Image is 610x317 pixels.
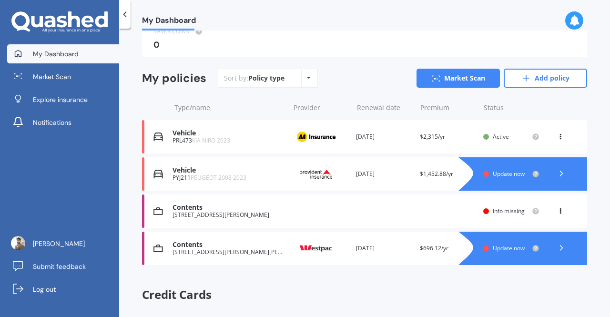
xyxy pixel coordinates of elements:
[356,132,412,142] div: [DATE]
[248,73,285,83] div: Policy type
[493,244,525,252] span: Update now
[493,207,525,215] span: Info missing
[173,129,285,137] div: Vehicle
[191,174,246,182] span: PEUGEOT 2008 2023
[420,103,476,112] div: Premium
[173,241,285,249] div: Contents
[504,69,587,88] a: Add policy
[173,174,285,181] div: PYJ211
[142,288,587,302] span: Credit Cards
[292,165,340,183] img: Provident
[33,285,56,294] span: Log out
[153,244,163,253] img: Contents
[7,67,119,86] a: Market Scan
[493,170,525,178] span: Update now
[192,136,230,144] span: KIA NIRO 2023
[33,239,85,248] span: [PERSON_NAME]
[224,73,285,83] div: Sort by:
[493,133,509,141] span: Active
[173,137,285,144] div: PRL473
[7,257,119,276] a: Submit feedback
[173,249,285,256] div: [STREET_ADDRESS][PERSON_NAME][PERSON_NAME]
[11,236,25,250] img: AOh14GgNaJeWEqTjsetxgLtaz029CY-IKaA4xNYZc_u_jb4=s96-c
[33,49,79,59] span: My Dashboard
[153,206,163,216] img: Contents
[33,95,88,104] span: Explore insurance
[417,69,500,88] a: Market Scan
[356,169,412,179] div: [DATE]
[142,72,206,85] div: My policies
[7,113,119,132] a: Notifications
[292,128,340,146] img: AA
[173,166,285,174] div: Vehicle
[153,27,572,36] div: SAVER COINS
[7,90,119,109] a: Explore insurance
[7,44,119,63] a: My Dashboard
[420,244,448,252] span: $696.12/yr
[174,103,286,112] div: Type/name
[7,234,119,253] a: [PERSON_NAME]
[420,170,453,178] span: $1,452.88/yr
[173,212,285,218] div: [STREET_ADDRESS][PERSON_NAME]
[173,204,285,212] div: Contents
[420,133,445,141] span: $2,315/yr
[292,239,340,257] img: Westpac
[33,72,71,82] span: Market Scan
[153,169,163,179] img: Vehicle
[7,280,119,299] a: Log out
[294,103,349,112] div: Provider
[142,16,196,29] span: My Dashboard
[357,103,413,112] div: Renewal date
[153,132,163,142] img: Vehicle
[33,262,86,271] span: Submit feedback
[484,103,539,112] div: Status
[33,118,71,127] span: Notifications
[356,244,412,253] div: [DATE]
[153,40,572,50] div: 0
